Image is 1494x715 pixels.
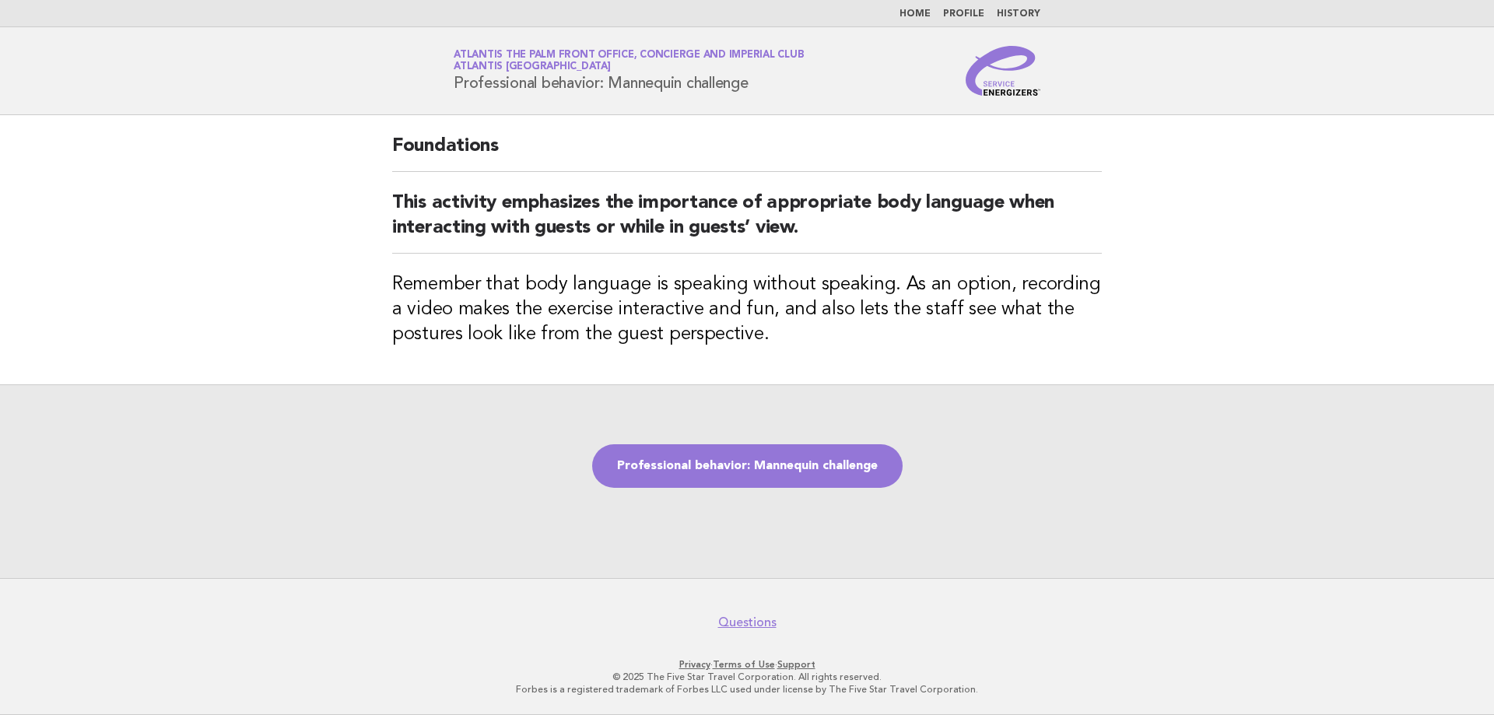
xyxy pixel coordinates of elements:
a: Questions [718,615,777,630]
span: Atlantis [GEOGRAPHIC_DATA] [454,62,611,72]
h1: Professional behavior: Mannequin challenge [454,51,804,91]
h3: Remember that body language is speaking without speaking. As an option, recording a video makes t... [392,272,1102,347]
p: © 2025 The Five Star Travel Corporation. All rights reserved. [271,671,1223,683]
a: Terms of Use [713,659,775,670]
p: Forbes is a registered trademark of Forbes LLC used under license by The Five Star Travel Corpora... [271,683,1223,696]
a: Support [777,659,815,670]
a: History [997,9,1040,19]
p: · · [271,658,1223,671]
h2: This activity emphasizes the importance of appropriate body language when interacting with guests... [392,191,1102,254]
a: Professional behavior: Mannequin challenge [592,444,903,488]
img: Service Energizers [966,46,1040,96]
h2: Foundations [392,134,1102,172]
a: Atlantis The Palm Front Office, Concierge and Imperial ClubAtlantis [GEOGRAPHIC_DATA] [454,50,804,72]
a: Home [900,9,931,19]
a: Profile [943,9,984,19]
a: Privacy [679,659,710,670]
